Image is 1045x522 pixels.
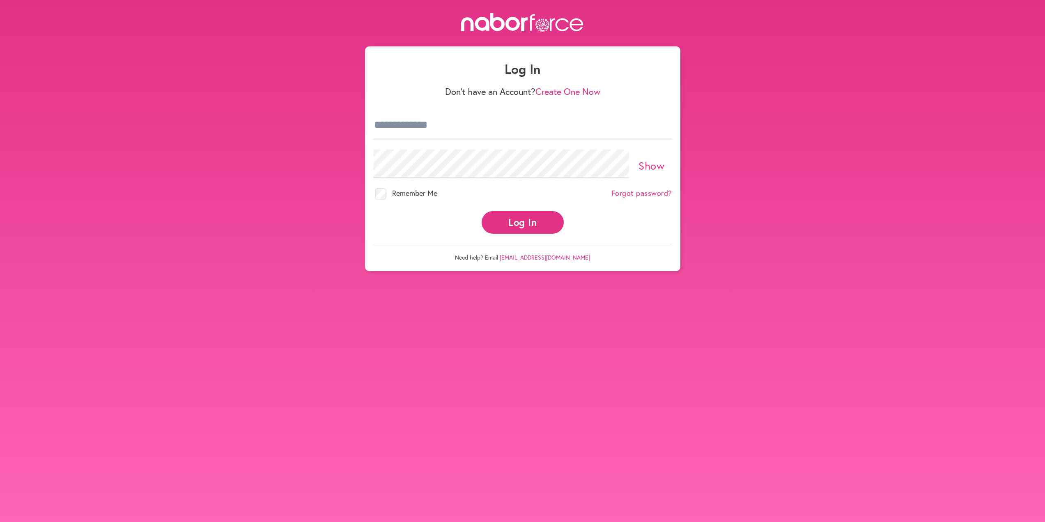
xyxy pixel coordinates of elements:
[482,211,564,234] button: Log In
[611,189,672,198] a: Forgot password?
[392,188,437,198] span: Remember Me
[373,61,672,77] h1: Log In
[373,86,672,97] p: Don't have an Account?
[535,85,600,97] a: Create One Now
[373,245,672,261] p: Need help? Email
[638,159,664,172] a: Show
[500,253,590,261] a: [EMAIL_ADDRESS][DOMAIN_NAME]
